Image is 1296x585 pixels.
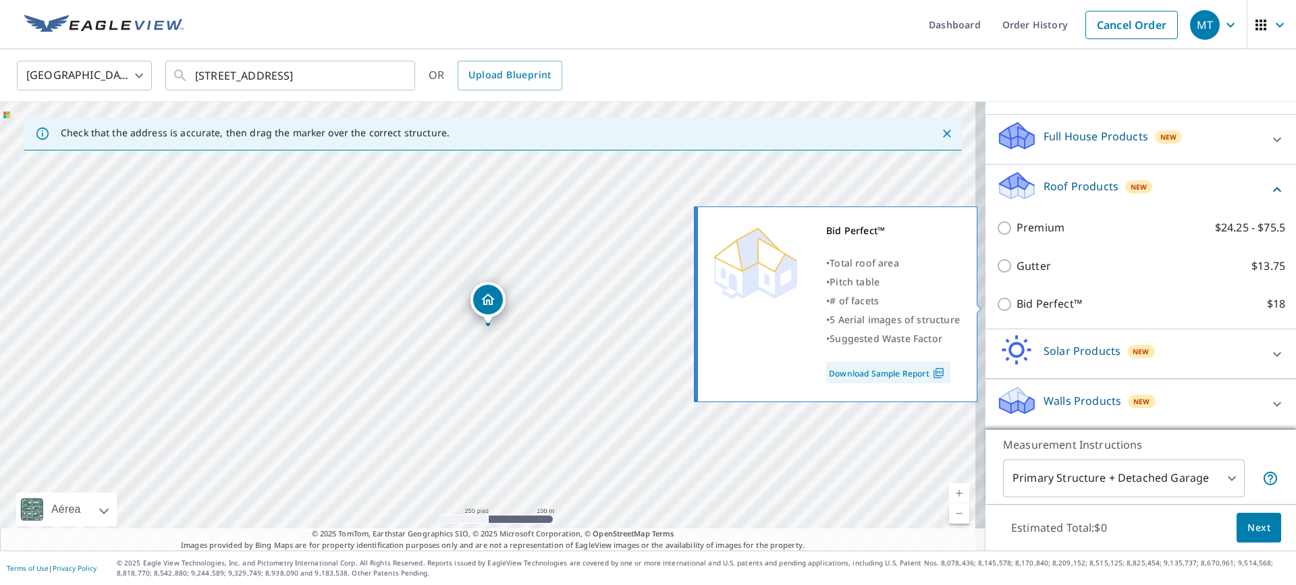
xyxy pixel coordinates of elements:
[53,563,97,573] a: Privacy Policy
[1017,258,1051,275] p: Gutter
[1215,219,1285,236] p: $24.25 - $75.5
[708,221,803,302] img: Premium
[826,329,960,348] div: •
[1247,520,1270,536] span: Next
[593,528,649,538] a: OpenStreetMap
[949,503,969,524] a: Nivel actual 17, alejar
[1251,258,1285,275] p: $13.75
[826,254,960,273] div: •
[929,367,948,379] img: Pdf Icon
[830,332,942,345] span: Suggested Waste Factor
[826,362,950,383] a: Download Sample Report
[1237,513,1281,543] button: Next
[938,125,956,142] button: Close
[826,291,960,310] div: •
[1044,178,1118,194] p: Roof Products
[1267,296,1285,312] p: $18
[470,282,506,324] div: Dropped pin, building 1, Residential property, 1740 36th St Orlando, FL 32839
[1003,437,1278,453] p: Measurement Instructions
[7,563,49,573] a: Terms of Use
[17,57,152,94] div: [GEOGRAPHIC_DATA]
[1133,346,1150,357] span: New
[830,294,879,307] span: # of facets
[468,67,551,84] span: Upload Blueprint
[826,310,960,329] div: •
[996,335,1285,373] div: Solar ProductsNew
[1262,470,1278,486] span: Your report will include the primary structure and a detached garage if one exists.
[1190,10,1220,40] div: MT
[1133,396,1150,407] span: New
[830,313,960,326] span: 5 Aerial images of structure
[830,275,880,288] span: Pitch table
[7,564,97,572] p: |
[826,273,960,291] div: •
[1017,296,1082,312] p: Bid Perfect™
[61,127,450,139] p: Check that the address is accurate, then drag the marker over the correct structure.
[1044,343,1120,359] p: Solar Products
[47,493,85,526] div: Aérea
[830,256,899,269] span: Total roof area
[117,558,1289,578] p: © 2025 Eagle View Technologies, Inc. and Pictometry International Corp. All Rights Reserved. Repo...
[1000,513,1118,542] p: Estimated Total: $0
[1131,182,1147,192] span: New
[652,528,674,538] a: Terms
[429,61,562,90] div: OR
[312,528,674,540] span: © 2025 TomTom, Earthstar Geographics SIO, © 2025 Microsoft Corporation, ©
[1085,11,1178,39] a: Cancel Order
[1160,132,1177,142] span: New
[24,15,184,35] img: EV Logo
[195,57,387,94] input: Search by address or latitude-longitude
[1003,459,1245,497] div: Primary Structure + Detached Garage
[949,483,969,503] a: Nivel actual 17, ampliar
[996,120,1285,159] div: Full House ProductsNew
[1017,219,1064,236] p: Premium
[1044,393,1121,409] p: Walls Products
[16,493,117,526] div: Aérea
[1044,128,1148,144] p: Full House Products
[996,170,1285,208] div: Roof ProductsNew
[826,221,960,240] div: Bid Perfect™
[996,385,1285,423] div: Walls ProductsNew
[458,61,562,90] a: Upload Blueprint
